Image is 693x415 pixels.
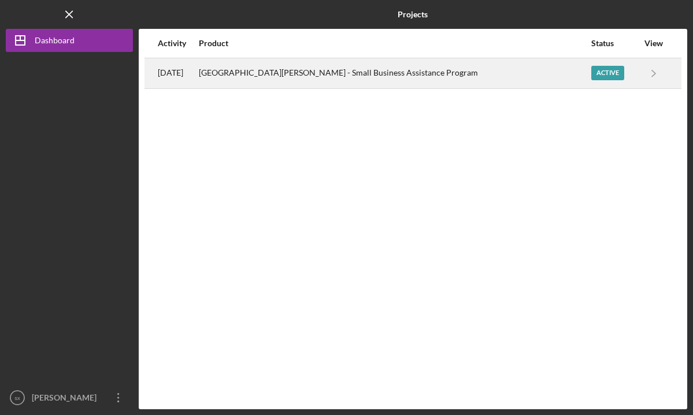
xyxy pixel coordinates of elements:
[398,10,428,19] b: Projects
[639,39,668,48] div: View
[6,29,133,52] button: Dashboard
[29,386,104,412] div: [PERSON_NAME]
[158,68,183,77] time: 2025-08-30 01:35
[6,386,133,409] button: sx[PERSON_NAME]
[591,66,624,80] div: Active
[158,39,198,48] div: Activity
[199,39,590,48] div: Product
[199,59,590,88] div: [GEOGRAPHIC_DATA][PERSON_NAME] - Small Business Assistance Program
[591,39,638,48] div: Status
[14,395,20,401] text: sx
[35,29,75,55] div: Dashboard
